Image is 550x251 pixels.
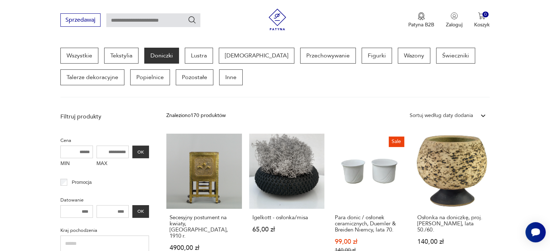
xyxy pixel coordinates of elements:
button: Szukaj [188,16,196,24]
a: Doniczki [144,48,179,64]
label: MAX [97,158,129,170]
p: Koszyk [474,21,490,28]
a: Pozostałe [176,69,213,85]
h3: Secesyjny postument na kwiaty, [GEOGRAPHIC_DATA], 1910 r. [170,215,238,239]
img: Patyna - sklep z meblami i dekoracjami vintage [267,9,288,30]
p: 65,00 zł [252,226,321,233]
div: 0 [482,12,489,18]
a: Przechowywanie [300,48,356,64]
p: 140,00 zł [417,239,486,245]
img: Ikona medalu [418,12,425,20]
div: Znaleziono 170 produktów [166,112,226,120]
a: Tekstylia [104,48,138,64]
h3: Osłonka na doniczkę, proj. [PERSON_NAME], lata 50./60. [417,215,486,233]
a: [DEMOGRAPHIC_DATA] [219,48,294,64]
button: Sprzedawaj [60,13,101,27]
a: Lustra [185,48,213,64]
a: Ikona medaluPatyna B2B [408,12,434,28]
a: Popielnice [130,69,170,85]
a: Sprzedawaj [60,18,101,23]
h3: Igelkott - osłonka/misa [252,215,321,221]
button: Zaloguj [446,12,462,28]
p: Cena [60,137,149,144]
button: Patyna B2B [408,12,434,28]
img: Ikona koszyka [478,12,485,20]
img: Ikonka użytkownika [451,12,458,20]
p: 99,00 zł [335,239,404,245]
a: Talerze dekoracyjne [60,69,124,85]
p: Zaloguj [446,21,462,28]
h3: Para donic / osłonek ceramicznych, Duemler & Breiden Niemcy, lata 70. [335,215,404,233]
button: OK [132,205,149,218]
a: Figurki [362,48,392,64]
a: Inne [219,69,243,85]
a: Wszystkie [60,48,98,64]
p: Patyna B2B [408,21,434,28]
p: 4900,00 zł [170,245,238,251]
p: Promocja [72,178,92,186]
div: Sortuj według daty dodania [410,112,473,120]
label: MIN [60,158,93,170]
a: Wazony [398,48,430,64]
iframe: Smartsupp widget button [525,222,546,242]
p: Datowanie [60,196,149,204]
button: OK [132,146,149,158]
p: Kraj pochodzenia [60,226,149,234]
p: Filtruj produkty [60,113,149,121]
button: 0Koszyk [474,12,490,28]
a: Świeczniki [436,48,475,64]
